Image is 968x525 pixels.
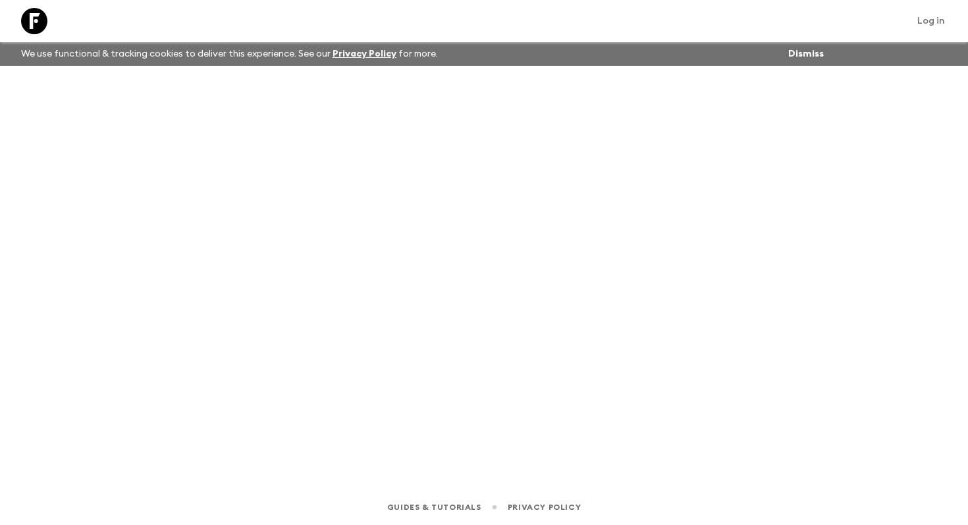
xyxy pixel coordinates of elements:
a: Guides & Tutorials [387,500,481,514]
p: We use functional & tracking cookies to deliver this experience. See our for more. [16,42,443,66]
button: Dismiss [785,45,827,63]
a: Privacy Policy [333,49,396,59]
a: Log in [910,12,952,30]
a: Privacy Policy [508,500,581,514]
